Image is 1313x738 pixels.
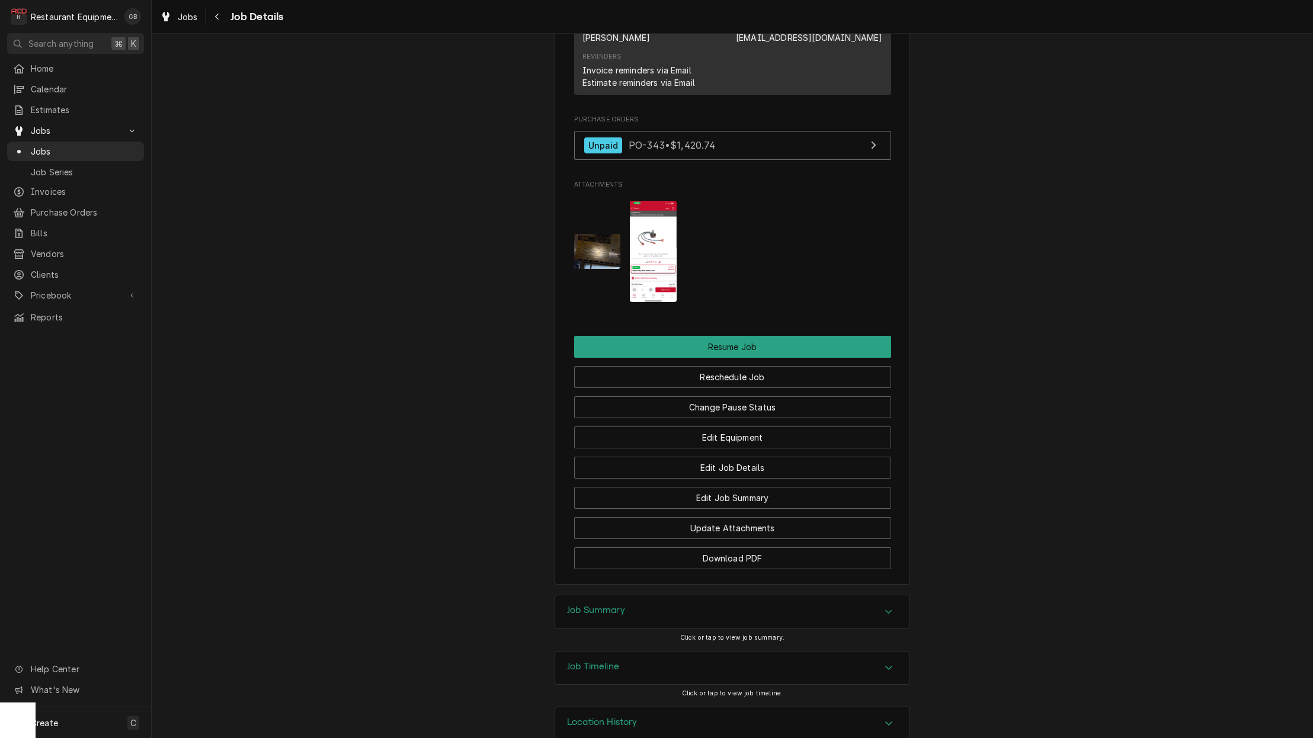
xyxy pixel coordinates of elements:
span: C [130,717,136,729]
div: Client Contact [574,2,891,100]
div: Contact [574,14,891,95]
div: Button Group Row [574,358,891,388]
a: Job Series [7,162,144,182]
a: Jobs [155,7,203,27]
div: Restaurant Equipment Diagnostics's Avatar [11,8,27,25]
button: Change Pause Status [574,396,891,418]
a: Home [7,59,144,78]
a: [EMAIL_ADDRESS][DOMAIN_NAME] [736,33,882,43]
div: [PERSON_NAME] [582,31,651,44]
div: Button Group Row [574,418,891,448]
button: Accordion Details Expand Trigger [555,595,910,628]
span: Click or tap to view job summary. [680,634,784,641]
span: Reports [31,311,138,323]
span: Invoices [31,185,138,198]
span: Search anything [28,37,94,50]
div: Button Group Row [574,388,891,418]
button: Accordion Details Expand Trigger [555,652,910,685]
span: Purchase Orders [574,115,891,124]
a: Estimates [7,100,144,120]
span: Job Details [227,9,284,25]
span: Help Center [31,663,137,675]
div: Button Group Row [574,336,891,358]
a: Jobs [7,142,144,161]
div: Job Summary [555,595,910,629]
span: Jobs [31,145,138,158]
span: Bills [31,227,138,239]
span: Job Series [31,166,138,178]
div: Unpaid [584,137,623,153]
a: View Purchase Order [574,131,891,160]
h3: Job Timeline [567,661,619,672]
a: Purchase Orders [7,203,144,222]
div: Reminders [582,52,622,62]
div: Button Group Row [574,509,891,539]
div: Job Timeline [555,651,910,685]
div: Button Group Row [574,539,891,569]
span: Estimates [31,104,138,116]
span: Clients [31,268,138,281]
div: Attachments [574,180,891,311]
div: Client Contact List [574,14,891,100]
button: Update Attachments [574,517,891,539]
div: Restaurant Equipment Diagnostics [31,11,118,23]
h3: Job Summary [567,605,625,616]
span: K [131,37,136,50]
span: Purchase Orders [31,206,138,219]
a: Calendar [7,79,144,99]
img: YIcYhIhQKqlPTirn6egh [630,201,677,301]
span: Attachments [574,180,891,190]
span: Calendar [31,83,138,95]
a: Clients [7,265,144,284]
button: Edit Job Summary [574,487,891,509]
span: ⌘ [114,37,123,50]
button: Reschedule Job [574,366,891,388]
div: Estimate reminders via Email [582,76,695,89]
div: Button Group [574,336,891,569]
span: Pricebook [31,289,120,301]
div: Button Group Row [574,479,891,509]
span: What's New [31,684,137,696]
a: Bills [7,223,144,243]
h3: Location History [567,717,638,728]
span: Create [31,718,58,728]
div: Accordion Header [555,595,910,628]
div: GB [124,8,141,25]
button: Resume Job [574,336,891,358]
span: PO-343 • $1,420.74 [629,139,716,151]
a: Vendors [7,244,144,264]
div: Invoice reminders via Email [582,64,691,76]
img: f7MfJz01TnG0dYH1QnaN [574,234,621,269]
span: Click or tap to view job timeline. [682,689,783,697]
a: Go to Pricebook [7,285,144,305]
span: Jobs [178,11,198,23]
span: Vendors [31,248,138,260]
a: Go to What's New [7,680,144,700]
a: Invoices [7,182,144,201]
div: Purchase Orders [574,115,891,166]
button: Navigate back [208,7,227,26]
span: Home [31,62,138,75]
span: Jobs [31,124,120,137]
div: Button Group Row [574,448,891,479]
div: Gary Beaver's Avatar [124,8,141,25]
a: Reports [7,307,144,327]
button: Download PDF [574,547,891,569]
div: Accordion Header [555,652,910,685]
button: Edit Job Details [574,457,891,479]
div: Reminders [582,52,695,88]
button: Edit Equipment [574,426,891,448]
div: R [11,8,27,25]
span: Attachments [574,192,891,312]
a: Go to Help Center [7,659,144,679]
button: Search anything⌘K [7,33,144,54]
a: Go to Jobs [7,121,144,140]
